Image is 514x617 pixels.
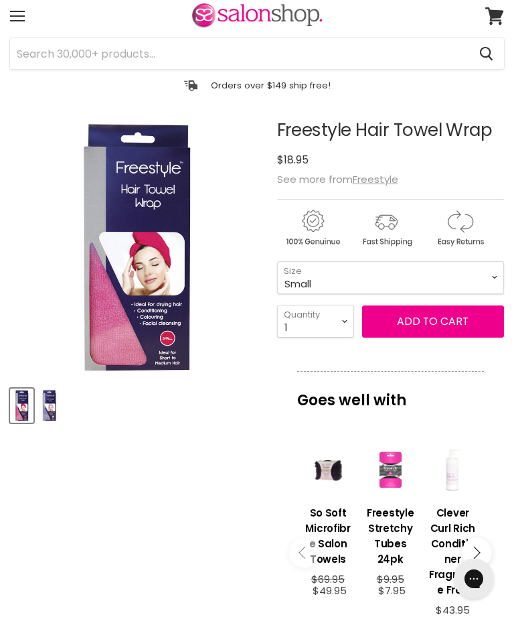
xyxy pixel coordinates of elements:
h1: Freestyle Hair Towel Wrap [277,121,504,140]
a: View product:Clever Curl Rich Conditioner Fragrance Free [428,495,477,604]
span: $18.95 [277,152,309,167]
img: shipping.gif [351,208,422,249]
button: Freestyle Hair Towel Wrap [37,389,61,423]
button: Search [468,38,504,69]
h3: Freestyle Stretchy Tubes 24pk [366,505,415,567]
a: View product:So Soft Microfibre Salon Towels [304,495,353,573]
input: Search [10,38,468,69]
a: Freestyle [353,172,398,186]
select: Quantity [277,305,354,338]
h3: So Soft Microfibre Salon Towels [304,505,353,567]
span: $43.95 [436,603,470,617]
span: $9.95 [377,572,404,586]
img: Freestyle Hair Towel Wrap [11,390,32,421]
button: Freestyle Hair Towel Wrap [10,389,33,423]
span: $49.95 [313,584,347,598]
form: Product [9,38,505,70]
button: Add to cart [362,305,504,338]
iframe: Gorgias live chat messenger [447,554,501,604]
div: Freestyle Hair Towel Wrap image. Click or Scroll to Zoom. [10,121,264,375]
img: genuine.gif [277,208,348,249]
h3: Clever Curl Rich Conditioner Fragrance Free [428,505,477,598]
a: View product:Freestyle Stretchy Tubes 24pk [366,495,415,573]
span: $69.95 [311,572,345,586]
span: $7.95 [378,584,406,598]
span: Add to cart [397,314,468,329]
div: Product thumbnails [8,385,266,423]
p: Goes well with [297,371,484,415]
span: See more from [277,172,398,186]
img: Freestyle Hair Towel Wrap [39,390,60,421]
p: Orders over $149 ship free! [211,80,331,91]
img: returns.gif [424,208,495,249]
